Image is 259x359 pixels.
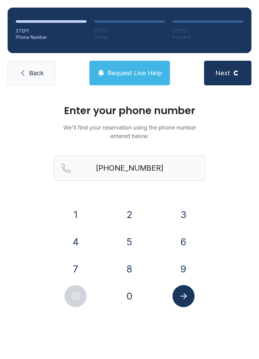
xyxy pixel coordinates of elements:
[94,28,165,34] div: STEP 2
[107,69,162,77] span: Request Live Help
[29,69,44,77] span: Back
[172,258,195,280] button: 9
[54,123,205,140] p: We'll find your reservation using the phone number entered below.
[118,231,141,253] button: 5
[64,285,87,307] button: Delete number
[16,34,87,40] div: Phone Number
[172,285,195,307] button: Submit lookup form
[172,204,195,226] button: 3
[64,204,87,226] button: 1
[94,34,165,40] div: Details
[118,285,141,307] button: 0
[172,34,243,40] div: Payment
[64,231,87,253] button: 4
[54,106,205,116] h1: Enter your phone number
[215,69,230,77] span: Next
[64,258,87,280] button: 7
[16,28,87,34] div: STEP 1
[172,28,243,34] div: STEP 3
[172,231,195,253] button: 6
[118,258,141,280] button: 8
[54,155,205,181] input: Reservation phone number
[118,204,141,226] button: 2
